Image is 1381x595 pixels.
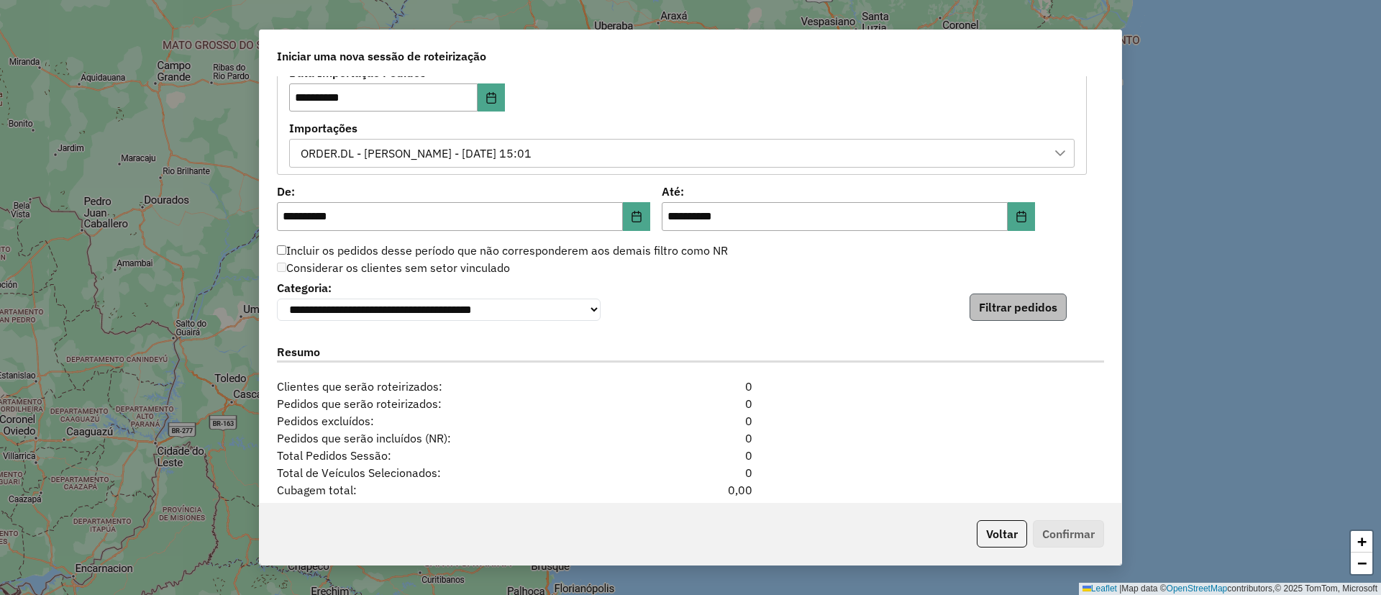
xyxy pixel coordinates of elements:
[1119,583,1121,594] span: |
[277,183,650,200] label: De:
[1351,531,1372,553] a: Zoom in
[620,395,761,412] div: 0
[277,279,601,296] label: Categoria:
[277,47,486,65] span: Iniciar uma nova sessão de roteirização
[620,378,761,395] div: 0
[1357,532,1367,550] span: +
[277,259,510,276] label: Considerar os clientes sem setor vinculado
[1079,583,1381,595] div: Map data © contributors,© 2025 TomTom, Microsoft
[620,412,761,430] div: 0
[268,378,620,395] span: Clientes que serão roteirizados:
[277,343,1104,363] label: Resumo
[268,481,620,499] span: Cubagem total:
[623,202,650,231] button: Choose Date
[268,430,620,447] span: Pedidos que serão incluídos (NR):
[620,499,761,516] div: 0,00
[1008,202,1035,231] button: Choose Date
[268,464,620,481] span: Total de Veículos Selecionados:
[620,447,761,464] div: 0
[277,245,286,255] input: Incluir os pedidos desse período que não corresponderem aos demais filtro como NR
[970,294,1067,321] button: Filtrar pedidos
[268,395,620,412] span: Pedidos que serão roteirizados:
[289,119,1075,137] label: Importações
[1167,583,1228,594] a: OpenStreetMap
[662,183,1035,200] label: Até:
[268,447,620,464] span: Total Pedidos Sessão:
[620,481,761,499] div: 0,00
[268,412,620,430] span: Pedidos excluídos:
[977,520,1027,548] button: Voltar
[277,263,286,272] input: Considerar os clientes sem setor vinculado
[478,83,505,112] button: Choose Date
[1351,553,1372,574] a: Zoom out
[620,464,761,481] div: 0
[1357,554,1367,572] span: −
[1083,583,1117,594] a: Leaflet
[268,499,620,516] span: Cubagem total dos veículos:
[277,242,728,259] label: Incluir os pedidos desse período que não corresponderem aos demais filtro como NR
[296,140,537,167] div: ORDER.DL - [PERSON_NAME] - [DATE] 15:01
[620,430,761,447] div: 0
